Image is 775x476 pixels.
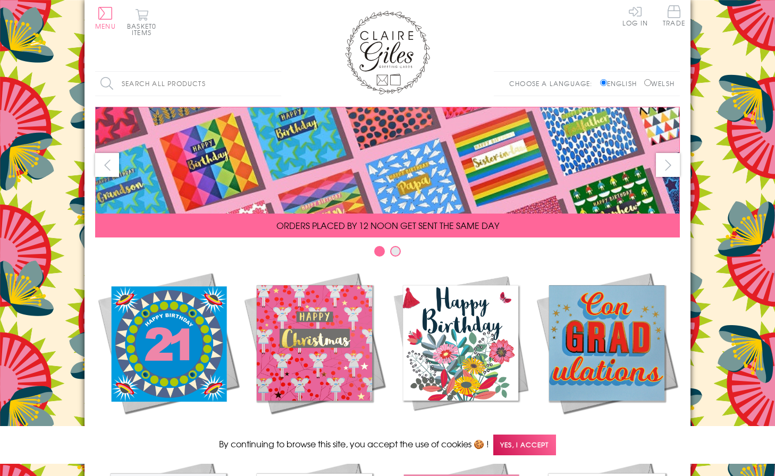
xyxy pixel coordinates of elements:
button: Menu [95,7,116,29]
a: New Releases [95,270,241,437]
a: Birthdays [387,270,534,437]
a: Trade [663,5,685,28]
button: Carousel Page 1 (Current Slide) [374,246,385,257]
label: Welsh [644,79,675,88]
span: Yes, I accept [493,435,556,455]
input: Search all products [95,72,281,96]
a: Academic [534,270,680,437]
span: ORDERS PLACED BY 12 NOON GET SENT THE SAME DAY [276,219,499,232]
input: English [600,79,607,86]
a: Log In [622,5,648,26]
button: prev [95,153,119,177]
input: Welsh [644,79,651,86]
button: next [656,153,680,177]
span: 0 items [132,21,156,37]
p: Choose a language: [509,79,598,88]
span: New Releases [133,424,203,437]
span: Trade [663,5,685,26]
span: Menu [95,21,116,31]
img: Claire Giles Greetings Cards [345,11,430,95]
span: Academic [579,424,634,437]
label: English [600,79,642,88]
button: Basket0 items [127,8,156,36]
input: Search [271,72,281,96]
span: Birthdays [435,424,486,437]
span: Christmas [287,424,341,437]
div: Carousel Pagination [95,245,680,262]
a: Christmas [241,270,387,437]
button: Carousel Page 2 [390,246,401,257]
